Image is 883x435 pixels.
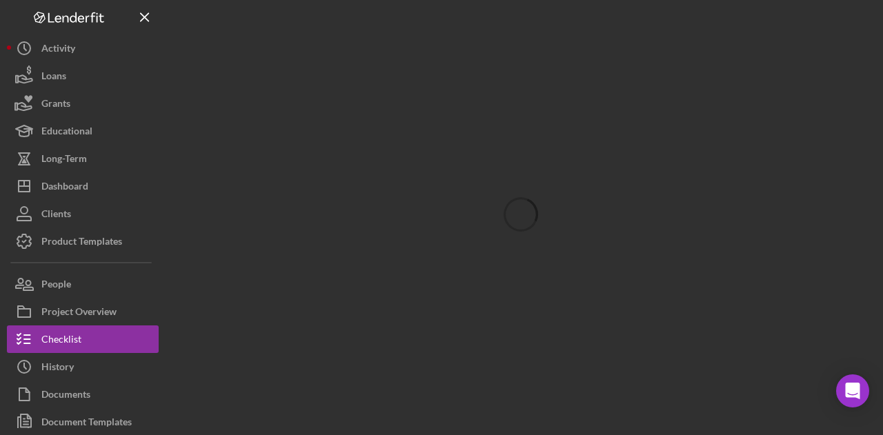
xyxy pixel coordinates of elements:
div: Documents [41,381,90,412]
div: Clients [41,200,71,231]
div: Long-Term [41,145,87,176]
button: History [7,353,159,381]
button: Clients [7,200,159,227]
div: Checklist [41,325,81,356]
button: Loans [7,62,159,90]
button: Activity [7,34,159,62]
button: Grants [7,90,159,117]
button: Educational [7,117,159,145]
div: History [41,353,74,384]
button: Checklist [7,325,159,353]
button: Dashboard [7,172,159,200]
div: Open Intercom Messenger [836,374,869,407]
button: Documents [7,381,159,408]
button: Project Overview [7,298,159,325]
div: People [41,270,71,301]
button: Product Templates [7,227,159,255]
div: Loans [41,62,66,93]
div: Educational [41,117,92,148]
div: Project Overview [41,298,117,329]
button: People [7,270,159,298]
button: Long-Term [7,145,159,172]
div: Dashboard [41,172,88,203]
div: Product Templates [41,227,122,259]
div: Grants [41,90,70,121]
div: Activity [41,34,75,65]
